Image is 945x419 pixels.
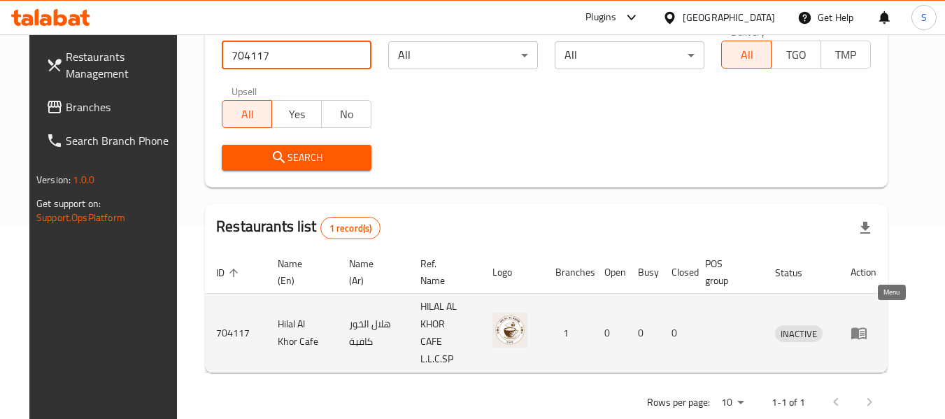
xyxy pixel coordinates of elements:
span: Ref. Name [420,255,465,289]
button: All [222,100,272,128]
h2: Restaurants list [216,216,381,239]
th: Busy [627,251,660,294]
button: Search [222,145,371,171]
button: All [721,41,772,69]
a: Branches [35,90,187,124]
th: Closed [660,251,694,294]
td: 704117 [205,294,267,373]
span: Restaurants Management [66,48,176,82]
td: Hilal Al Khor Cafe [267,294,338,373]
span: All [727,45,766,65]
td: 1 [544,294,593,373]
input: Search for restaurant name or ID.. [222,41,371,69]
label: Upsell [232,86,257,96]
button: Yes [271,100,322,128]
span: Branches [66,99,176,115]
div: Rows per page: [716,392,749,413]
th: Logo [481,251,544,294]
td: 0 [593,294,627,373]
span: No [327,104,366,125]
span: Version: [36,171,71,189]
button: TGO [771,41,821,69]
span: All [228,104,267,125]
span: Search [233,149,360,166]
th: Open [593,251,627,294]
img: Hilal Al Khor Cafe [492,313,527,348]
div: All [388,41,538,69]
td: 0 [660,294,694,373]
td: هلال الخور كافية [338,294,409,373]
div: All [555,41,704,69]
span: S [921,10,927,25]
div: INACTIVE [775,325,823,342]
table: enhanced table [205,251,888,373]
td: 0 [627,294,660,373]
div: Plugins [585,9,616,26]
a: Support.OpsPlatform [36,208,125,227]
th: Action [839,251,888,294]
label: Delivery [731,27,766,36]
span: Name (Ar) [349,255,392,289]
span: POS group [705,255,747,289]
p: Rows per page: [647,394,710,411]
div: Export file [848,211,882,245]
th: Branches [544,251,593,294]
div: [GEOGRAPHIC_DATA] [683,10,775,25]
a: Restaurants Management [35,40,187,90]
td: HILAL AL KHOR CAFE L.L.C.SP [409,294,482,373]
span: Search Branch Phone [66,132,176,149]
span: ID [216,264,243,281]
span: TGO [777,45,816,65]
span: 1.0.0 [73,171,94,189]
span: TMP [827,45,865,65]
button: TMP [820,41,871,69]
p: 1-1 of 1 [772,394,805,411]
button: No [321,100,371,128]
span: Status [775,264,820,281]
span: Name (En) [278,255,321,289]
span: Yes [278,104,316,125]
span: INACTIVE [775,326,823,342]
span: 1 record(s) [321,222,381,235]
a: Search Branch Phone [35,124,187,157]
span: Get support on: [36,194,101,213]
